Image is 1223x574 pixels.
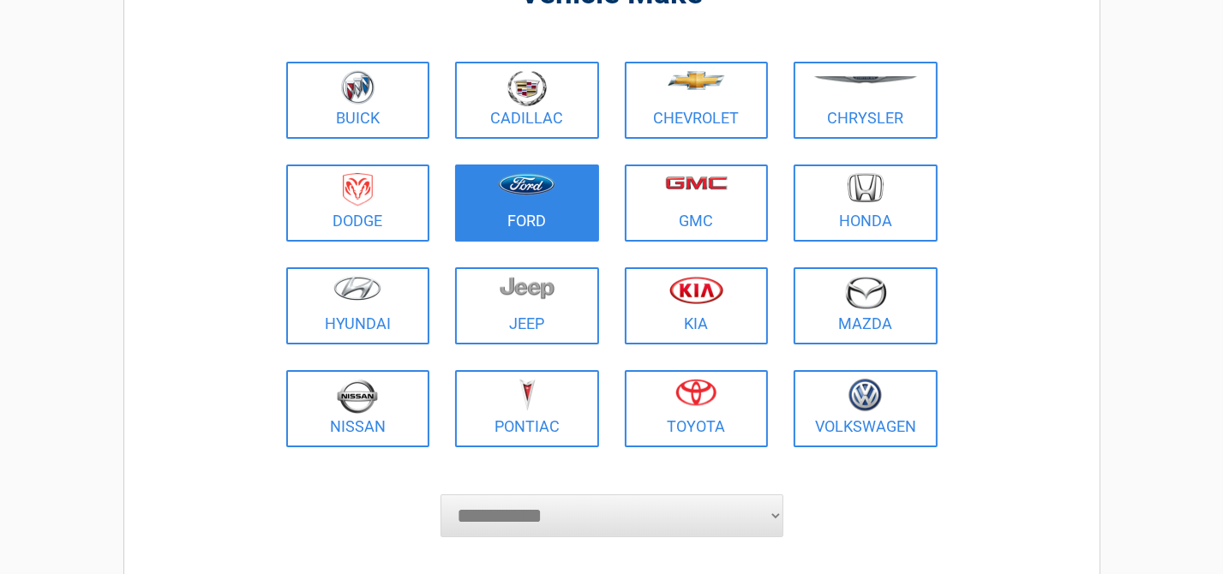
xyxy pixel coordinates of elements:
img: toyota [675,379,716,406]
img: pontiac [519,379,536,411]
a: Ford [455,164,599,242]
a: Pontiac [455,370,599,447]
img: gmc [665,176,728,190]
img: dodge [343,173,373,206]
img: chrysler [813,76,918,84]
a: Buick [286,62,430,139]
img: chevrolet [668,71,725,90]
a: Kia [625,267,769,344]
img: jeep [500,276,555,300]
a: Dodge [286,164,430,242]
img: honda [848,173,884,203]
a: Nissan [286,370,430,447]
img: buick [341,70,375,105]
a: Chrysler [794,62,938,139]
a: Jeep [455,267,599,344]
img: kia [669,276,723,304]
a: Honda [794,164,938,242]
img: ford [498,173,555,195]
img: volkswagen [848,379,882,412]
img: hyundai [333,276,381,301]
a: Mazda [794,267,938,344]
img: mazda [844,276,887,309]
a: Cadillac [455,62,599,139]
a: GMC [625,164,769,242]
a: Toyota [625,370,769,447]
img: nissan [337,379,378,414]
a: Hyundai [286,267,430,344]
a: Volkswagen [794,370,938,447]
img: cadillac [507,70,547,106]
a: Chevrolet [625,62,769,139]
